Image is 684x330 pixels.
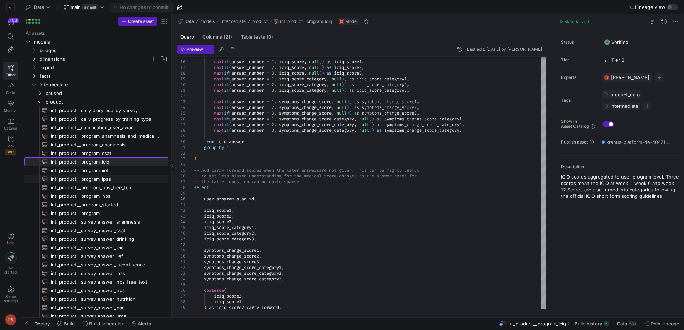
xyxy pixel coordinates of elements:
[186,47,203,52] span: Preview
[267,82,269,87] span: =
[177,110,185,116] div: 25
[40,81,167,89] span: intermediate
[180,35,194,39] span: Query
[357,87,407,93] span: iciq_score_category3
[24,149,168,157] a: int_product__program_csat​​​​​​​​​​
[224,76,229,82] span: if
[128,317,154,330] button: Alerts
[272,17,334,26] button: int_product__program_iciq
[177,59,185,65] div: 16
[342,76,344,82] span: )
[40,72,167,80] span: facts
[224,105,229,110] span: if
[319,59,322,65] span: )
[571,317,612,330] button: Build history
[250,17,269,26] button: product
[40,64,167,72] span: export
[177,70,185,76] div: 18
[64,321,75,326] span: Build
[231,70,264,76] span: answer_number
[272,82,274,87] span: 2
[224,82,229,87] span: if
[274,99,277,105] span: ,
[267,99,269,105] span: =
[322,59,324,65] span: )
[332,105,334,110] span: ,
[51,244,160,252] span: int_product__survey_answer_iciq​​​​​​​​​​
[224,65,229,70] span: if
[279,65,304,70] span: iciq_score
[24,72,168,80] div: Press SPACE to select this row.
[89,321,123,326] span: Build scheduler
[8,144,14,148] span: PRs
[604,57,610,63] img: Tier 3 - Regular
[349,76,354,82] span: as
[221,65,224,70] span: (
[274,65,277,70] span: ,
[602,55,626,65] button: Tier 3 - RegularTier 3
[34,4,44,10] span: Data
[5,149,16,155] span: Beta
[332,76,342,82] span: null
[272,76,274,82] span: 1
[24,277,168,286] a: int_product__survey_answer_nps_free_text​​​​​​​​​​
[342,82,344,87] span: )
[3,62,18,80] a: Editor
[362,65,364,70] span: ,
[362,70,364,76] span: ,
[322,65,324,70] span: )
[70,4,81,10] span: main
[332,99,334,105] span: ,
[309,59,319,65] span: null
[24,226,168,235] a: int_product__survey_answer_csat​​​​​​​​​​
[214,99,221,105] span: max
[561,40,597,45] span: Status
[337,110,347,116] span: null
[221,110,224,116] span: (
[62,2,106,12] button: maindefault
[3,312,18,327] button: FB
[34,38,167,46] span: models
[51,261,160,269] span: int_product__survey_answer_incontinence​​​​​​​​​​
[344,76,347,82] span: )
[24,55,168,63] div: Press SPACE to select this row.
[24,157,168,166] a: int_product__program_iciq​​​​​​​​​​
[641,317,683,330] button: Point lineage
[231,76,264,82] span: answer_number
[349,99,352,105] span: )
[349,87,354,93] span: as
[279,105,332,110] span: symptoms_change_score
[224,99,229,105] span: if
[24,97,168,106] div: Press SPACE to select this row.
[345,19,358,24] span: Model
[231,65,264,70] span: answer_number
[279,99,332,105] span: symptoms_change_score
[309,70,319,76] span: null
[24,312,168,320] a: int_product__survey_answer_urge​​​​​​​​​​
[224,70,229,76] span: if
[279,110,332,116] span: symptoms_change_score
[272,105,274,110] span: 2
[4,126,17,130] span: Catalog
[214,110,221,116] span: max
[224,35,232,39] span: (21)
[221,19,246,24] span: intermediate
[24,89,168,97] div: Press SPACE to select this row.
[51,192,160,200] span: int_product__program_nps​​​​​​​​​​
[564,19,589,24] span: Materialized
[51,312,160,320] span: int_product__survey_answer_urge​​​​​​​​​​
[279,76,327,82] span: iciq_score_category
[252,19,268,24] span: product
[221,82,224,87] span: (
[407,82,409,87] span: ,
[229,76,231,82] span: (
[267,59,269,65] span: =
[51,132,160,140] span: int_product__program_anamnesis_and_medical_categories​​​​​​​​​​
[24,252,168,260] a: int_product__survey_answer_iief​​​​​​​​​​
[362,59,364,65] span: ,
[274,76,277,82] span: ,
[332,82,342,87] span: null
[45,98,167,106] span: product
[600,137,671,147] button: kranus-platform-de-404712 / y42_data_main / int_product__program_iciq
[334,65,362,70] span: iciq_score2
